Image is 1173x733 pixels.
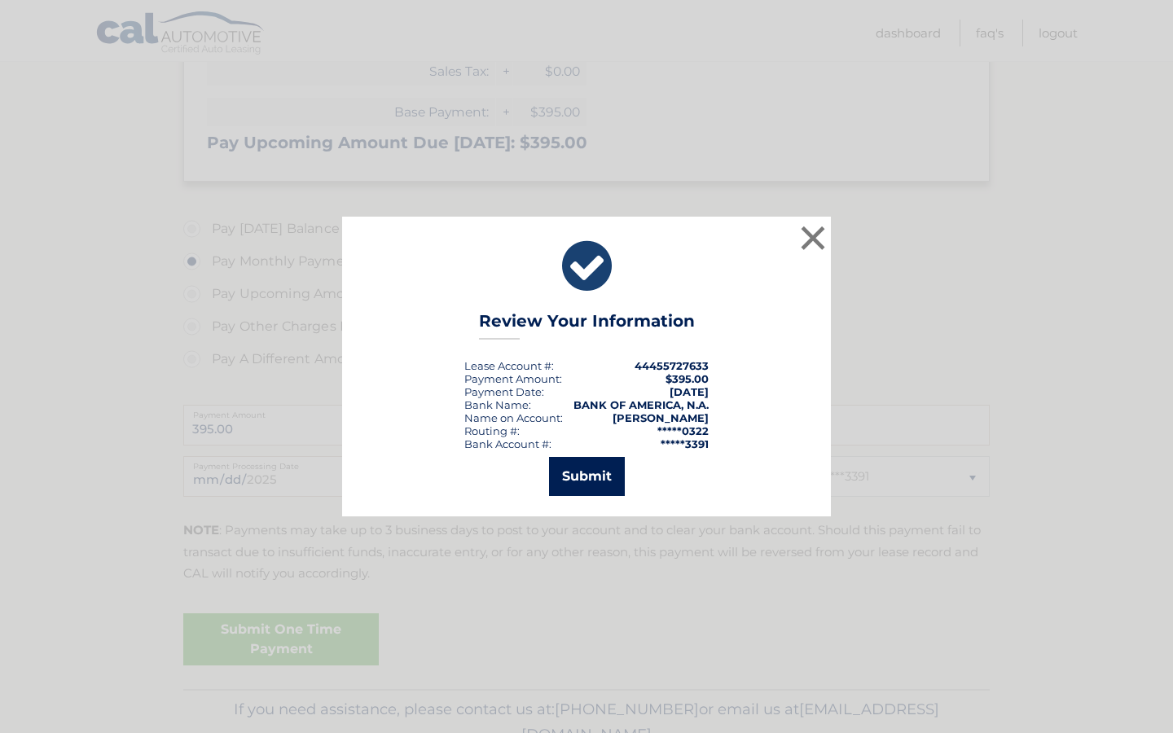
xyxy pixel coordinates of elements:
div: Routing #: [464,424,520,437]
div: Payment Amount: [464,372,562,385]
span: $395.00 [666,372,709,385]
span: Payment Date [464,385,542,398]
div: : [464,385,544,398]
button: × [797,222,829,254]
button: Submit [549,457,625,496]
strong: 44455727633 [635,359,709,372]
strong: [PERSON_NAME] [613,411,709,424]
span: [DATE] [670,385,709,398]
div: Lease Account #: [464,359,554,372]
strong: BANK OF AMERICA, N.A. [573,398,709,411]
h3: Review Your Information [479,311,695,340]
div: Bank Account #: [464,437,551,450]
div: Name on Account: [464,411,563,424]
div: Bank Name: [464,398,531,411]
